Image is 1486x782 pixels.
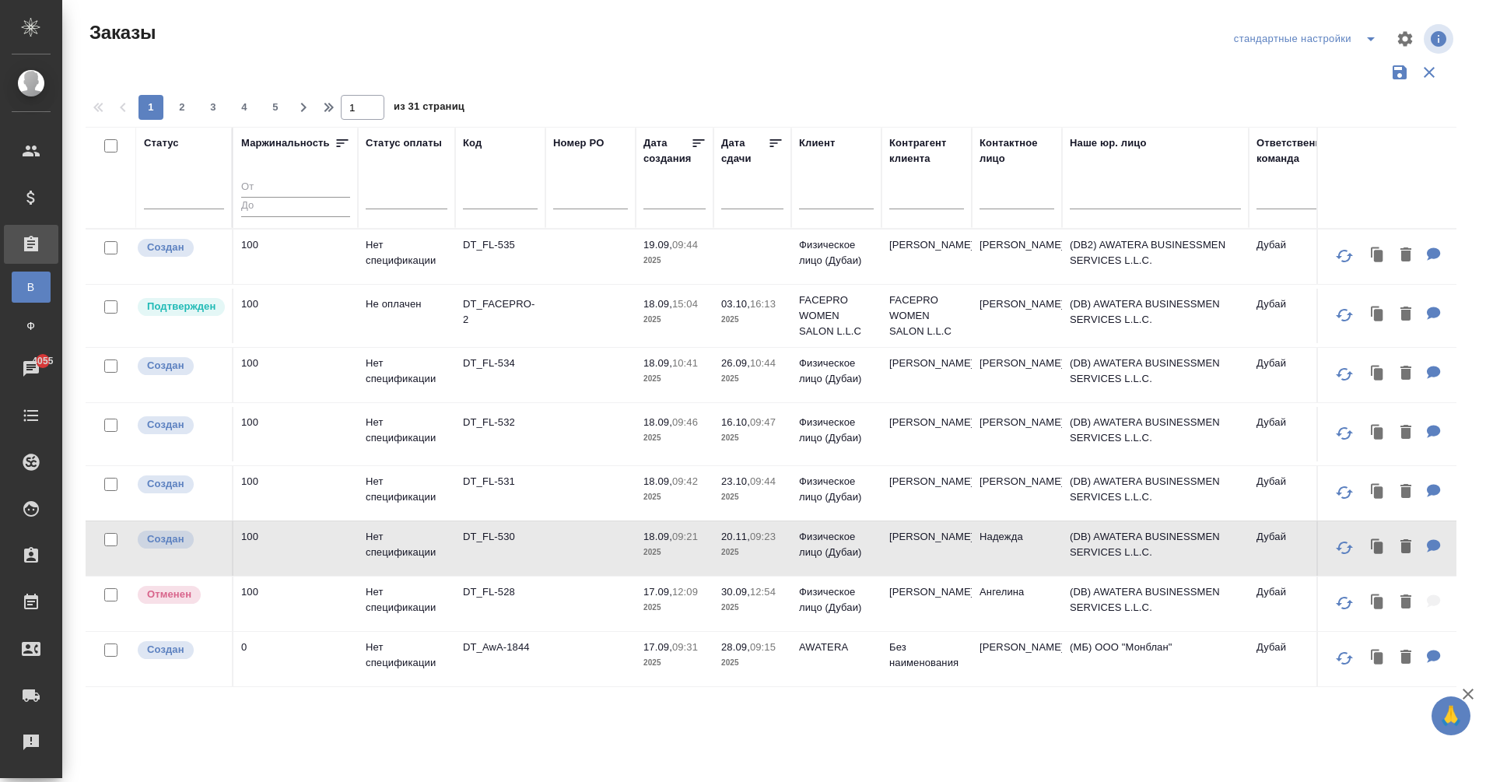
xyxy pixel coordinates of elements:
[972,230,1062,284] td: [PERSON_NAME]
[1062,407,1249,461] td: (DB) AWATERA BUSINESSMEN SERVICES L.L.C.
[643,475,672,487] p: 18.09,
[643,545,706,560] p: 2025
[721,655,783,671] p: 2025
[1393,299,1419,331] button: Удалить
[889,135,964,167] div: Контрагент клиента
[144,135,179,151] div: Статус
[1393,531,1419,563] button: Удалить
[463,356,538,371] p: DT_FL-534
[147,587,191,602] p: Отменен
[463,640,538,655] p: DT_AwA-1844
[721,600,783,615] p: 2025
[799,237,874,268] p: Физическое лицо (Дубаи)
[358,466,455,521] td: Нет спецификации
[799,584,874,615] p: Физическое лицо (Дубаи)
[241,178,350,198] input: От
[721,135,768,167] div: Дата сдачи
[972,632,1062,686] td: [PERSON_NAME]
[1438,700,1464,732] span: 🙏
[1363,587,1393,619] button: Клонировать
[750,475,776,487] p: 09:44
[463,296,538,328] p: DT_FACEPRO-2
[463,415,538,430] p: DT_FL-532
[643,371,706,387] p: 2025
[1249,466,1339,521] td: Дубай
[672,586,698,598] p: 12:09
[1062,466,1249,521] td: (DB) AWATERA BUSINESSMEN SERVICES L.L.C.
[147,299,216,314] p: Подтвержден
[643,600,706,615] p: 2025
[750,416,776,428] p: 09:47
[12,272,51,303] a: В
[1062,348,1249,402] td: (DB) AWATERA BUSINESSMEN SERVICES L.L.C.
[136,529,224,550] div: Выставляется автоматически при создании заказа
[721,371,783,387] p: 2025
[721,357,750,369] p: 26.09,
[12,310,51,342] a: Ф
[233,466,358,521] td: 100
[1249,407,1339,461] td: Дубай
[643,298,672,310] p: 18.09,
[972,289,1062,343] td: [PERSON_NAME]
[721,489,783,505] p: 2025
[136,584,224,605] div: Выставляет КМ после отмены со стороны клиента. Если уже после запуска – КМ пишет ПМу про отмену, ...
[721,312,783,328] p: 2025
[889,640,964,671] p: Без наименования
[799,356,874,387] p: Физическое лицо (Дубаи)
[463,135,482,151] div: Код
[4,349,58,388] a: 4055
[721,641,750,653] p: 28.09,
[1363,476,1393,508] button: Клонировать
[672,475,698,487] p: 09:42
[233,687,358,742] td: 100
[1326,356,1363,393] button: Обновить
[1393,642,1419,674] button: Удалить
[721,416,750,428] p: 16.10,
[672,298,698,310] p: 15:04
[263,95,288,120] button: 5
[1256,135,1334,167] div: Ответственная команда
[721,430,783,446] p: 2025
[463,584,538,600] p: DT_FL-528
[233,577,358,631] td: 100
[23,353,62,369] span: 4055
[19,279,43,295] span: В
[358,407,455,461] td: Нет спецификации
[1062,521,1249,576] td: (DB) AWATERA BUSINESSMEN SERVICES L.L.C.
[136,356,224,377] div: Выставляется автоматически при создании заказа
[201,95,226,120] button: 3
[463,474,538,489] p: DT_FL-531
[643,312,706,328] p: 2025
[19,318,43,334] span: Ф
[672,239,698,251] p: 09:44
[721,475,750,487] p: 23.10,
[799,415,874,446] p: Физическое лицо (Дубаи)
[980,135,1054,167] div: Контактное лицо
[233,632,358,686] td: 0
[1249,632,1339,686] td: Дубай
[1363,531,1393,563] button: Клонировать
[643,655,706,671] p: 2025
[1393,240,1419,272] button: Удалить
[721,531,750,542] p: 20.11,
[672,531,698,542] p: 09:21
[643,416,672,428] p: 18.09,
[147,358,184,373] p: Создан
[889,415,964,430] p: [PERSON_NAME]
[1414,58,1444,87] button: Сбросить фильтры
[721,586,750,598] p: 30.09,
[889,529,964,545] p: [PERSON_NAME]
[263,100,288,115] span: 5
[463,529,538,545] p: DT_FL-530
[643,430,706,446] p: 2025
[136,415,224,436] div: Выставляется автоматически при создании заказа
[1062,289,1249,343] td: (DB) AWATERA BUSINESSMEN SERVICES L.L.C.
[358,687,455,742] td: Нет спецификации
[972,348,1062,402] td: [PERSON_NAME]
[170,100,195,115] span: 2
[643,239,672,251] p: 19.09,
[672,641,698,653] p: 09:31
[147,476,184,492] p: Создан
[232,100,257,115] span: 4
[233,407,358,461] td: 100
